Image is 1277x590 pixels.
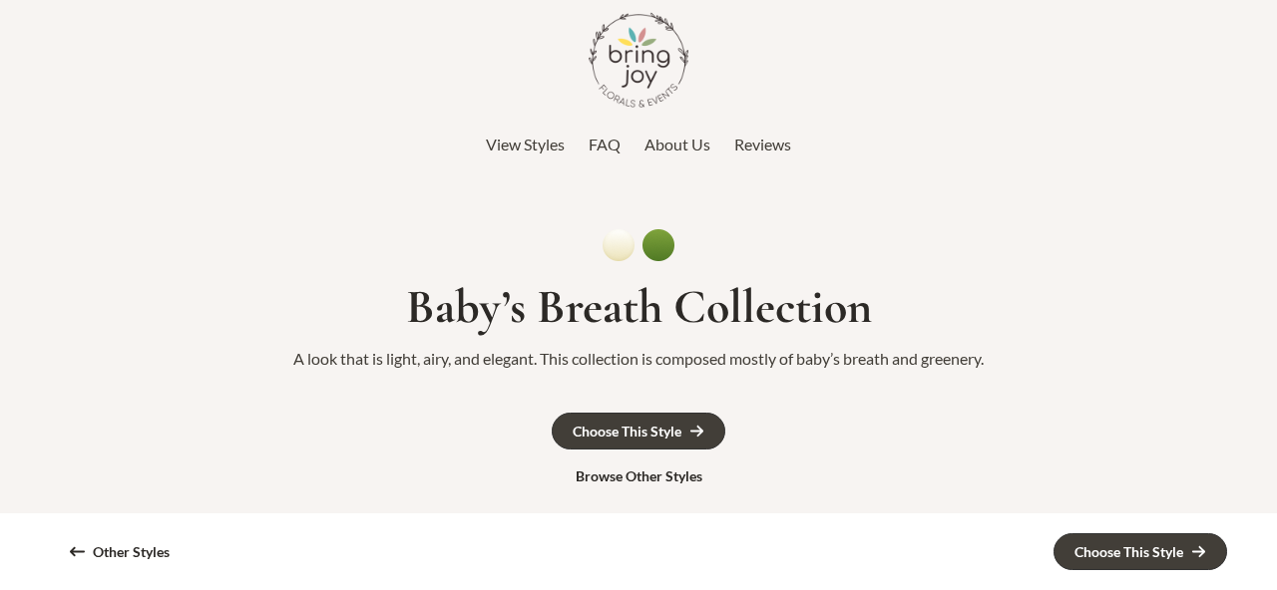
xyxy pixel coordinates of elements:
[589,130,621,159] a: FAQ
[486,130,565,159] a: View Styles
[734,130,791,159] a: Reviews
[93,545,170,559] div: Other Styles
[644,130,710,159] a: About Us
[486,135,565,153] span: View Styles
[1054,533,1227,570] a: Choose This Style
[734,135,791,153] span: Reviews
[40,130,1237,159] nav: Top Header Menu
[552,413,725,449] a: Choose This Style
[644,135,710,153] span: About Us
[556,459,722,493] a: Browse Other Styles
[50,534,190,569] a: Other Styles
[1074,545,1183,559] div: Choose This Style
[573,425,681,439] div: Choose This Style
[589,135,621,153] span: FAQ
[576,469,702,483] div: Browse Other Styles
